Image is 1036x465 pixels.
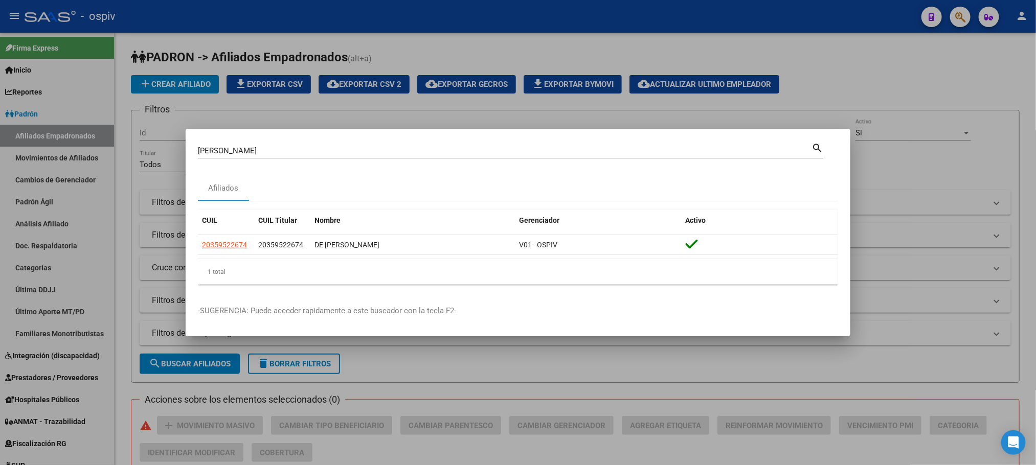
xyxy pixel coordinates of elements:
[519,216,559,224] span: Gerenciador
[1001,430,1026,455] div: Open Intercom Messenger
[314,216,341,224] span: Nombre
[198,259,838,285] div: 1 total
[198,210,254,231] datatable-header-cell: CUIL
[310,210,515,231] datatable-header-cell: Nombre
[314,239,511,251] div: DE [PERSON_NAME]
[202,241,247,249] span: 20359522674
[254,210,310,231] datatable-header-cell: CUIL Titular
[209,182,239,194] div: Afiliados
[682,210,838,231] datatable-header-cell: Activo
[198,305,838,317] p: -SUGERENCIA: Puede acceder rapidamente a este buscador con la tecla F2-
[519,241,557,249] span: V01 - OSPIV
[202,216,217,224] span: CUIL
[812,141,823,153] mat-icon: search
[686,216,706,224] span: Activo
[258,216,297,224] span: CUIL Titular
[258,241,303,249] span: 20359522674
[515,210,682,231] datatable-header-cell: Gerenciador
